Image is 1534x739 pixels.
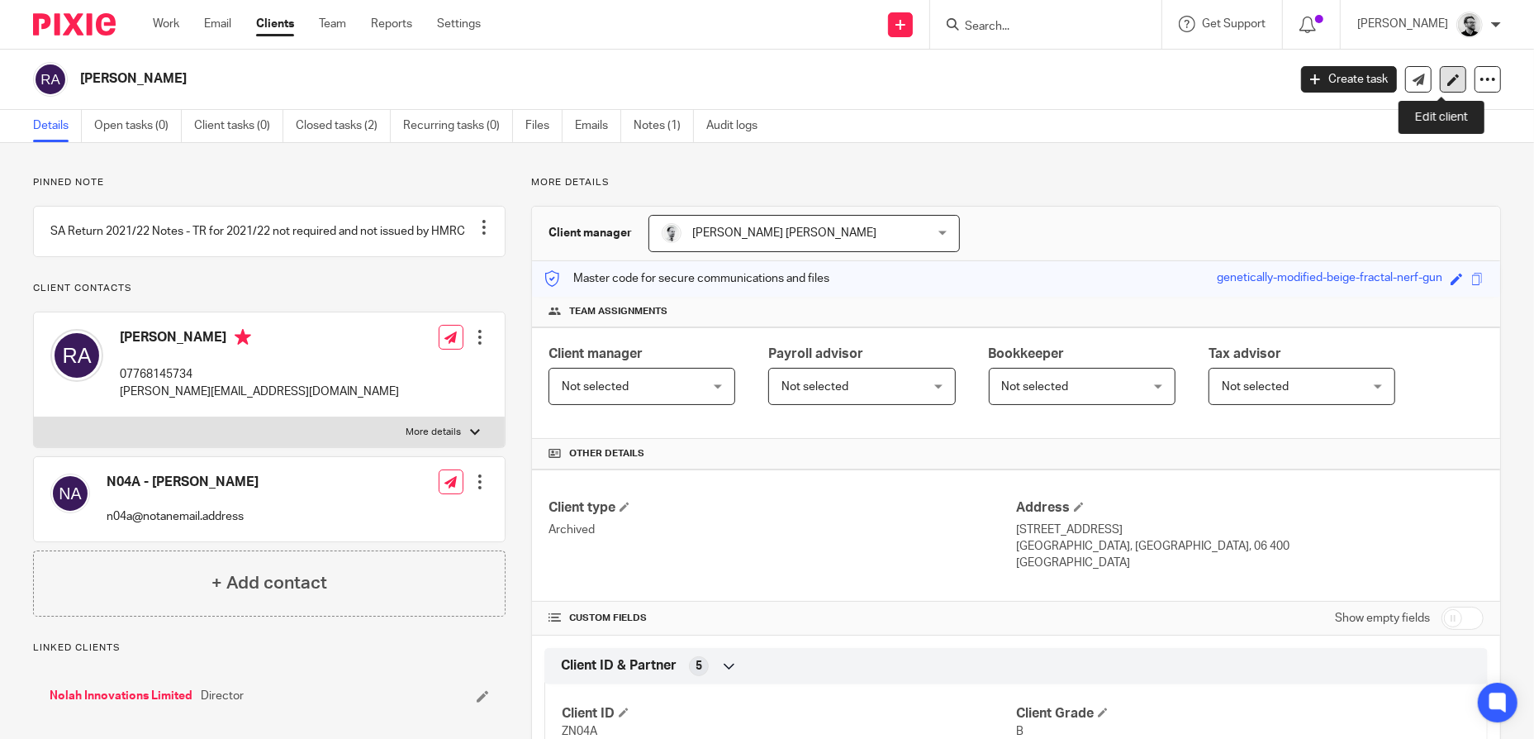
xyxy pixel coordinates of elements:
[525,110,563,142] a: Files
[50,474,90,513] img: svg%3E
[33,176,506,189] p: Pinned note
[696,658,702,675] span: 5
[549,522,1016,538] p: Archived
[437,16,481,32] a: Settings
[963,20,1112,35] input: Search
[33,110,82,142] a: Details
[371,16,412,32] a: Reports
[1217,269,1442,288] div: genetically-modified-beige-fractal-nerf-gun
[989,347,1065,360] span: Bookkeeper
[575,110,621,142] a: Emails
[33,62,68,97] img: svg%3E
[562,381,629,393] span: Not selected
[544,270,829,287] p: Master code for secure communications and files
[107,508,259,525] p: n04a@notanemail.address
[1016,499,1484,517] h4: Address
[120,329,399,350] h4: [PERSON_NAME]
[1016,555,1484,571] p: [GEOGRAPHIC_DATA]
[94,110,182,142] a: Open tasks (0)
[50,688,192,704] a: Nolah Innovations Limited
[194,110,283,142] a: Client tasks (0)
[569,447,644,460] span: Other details
[1002,381,1069,393] span: Not selected
[296,110,391,142] a: Closed tasks (2)
[1357,16,1448,32] p: [PERSON_NAME]
[33,13,116,36] img: Pixie
[1016,538,1484,555] p: [GEOGRAPHIC_DATA], [GEOGRAPHIC_DATA], 06 400
[120,366,399,383] p: 07768145734
[549,612,1016,625] h4: CUSTOM FIELDS
[1222,381,1289,393] span: Not selected
[1016,705,1470,722] h4: Client Grade
[706,110,770,142] a: Audit logs
[80,70,1037,88] h2: [PERSON_NAME]
[1301,66,1397,93] a: Create task
[549,225,632,241] h3: Client manager
[1202,18,1266,30] span: Get Support
[153,16,179,32] a: Work
[1016,522,1484,538] p: [STREET_ADDRESS]
[50,329,103,382] img: svg%3E
[1209,347,1281,360] span: Tax advisor
[256,16,294,32] a: Clients
[204,16,231,32] a: Email
[662,223,682,243] img: Mass_2025.jpg
[692,227,876,239] span: [PERSON_NAME] [PERSON_NAME]
[549,499,1016,517] h4: Client type
[211,570,327,596] h4: + Add contact
[235,329,251,346] i: Primary
[634,110,694,142] a: Notes (1)
[1456,12,1483,38] img: Jack_2025.jpg
[1016,726,1023,737] span: B
[531,176,1501,189] p: More details
[33,641,506,655] p: Linked clients
[1335,610,1430,627] label: Show empty fields
[562,726,597,737] span: ZN04A
[403,110,513,142] a: Recurring tasks (0)
[549,347,643,360] span: Client manager
[406,426,462,439] p: More details
[107,474,259,491] h4: N04A - [PERSON_NAME]
[319,16,346,32] a: Team
[781,381,848,393] span: Not selected
[562,705,1016,722] h4: Client ID
[120,384,399,400] p: [PERSON_NAME][EMAIL_ADDRESS][DOMAIN_NAME]
[569,305,667,318] span: Team assignments
[768,347,863,360] span: Payroll advisor
[201,688,244,704] span: Director
[33,282,506,295] p: Client contacts
[561,657,677,675] span: Client ID & Partner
